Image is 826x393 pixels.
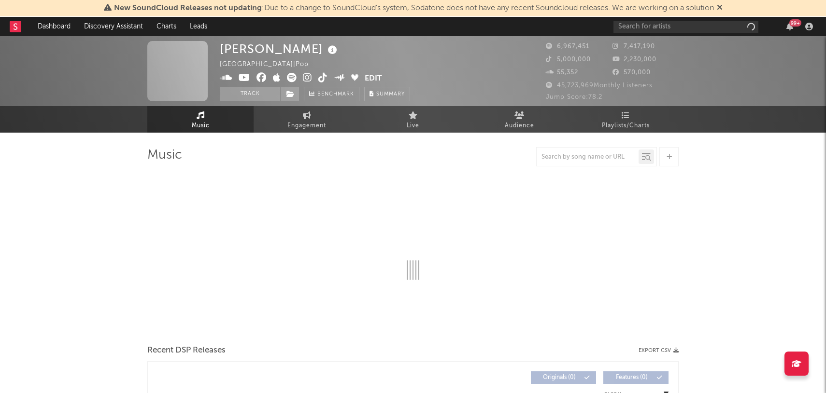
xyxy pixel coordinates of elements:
[220,59,320,70] div: [GEOGRAPHIC_DATA] | Pop
[220,41,340,57] div: [PERSON_NAME]
[546,82,653,89] span: 45,723,969 Monthly Listeners
[183,17,214,36] a: Leads
[613,21,758,33] input: Search for artists
[31,17,77,36] a: Dashboard
[717,4,723,12] span: Dismiss
[505,120,534,132] span: Audience
[537,153,639,161] input: Search by song name or URL
[150,17,183,36] a: Charts
[531,371,596,384] button: Originals(0)
[77,17,150,36] a: Discovery Assistant
[147,106,254,133] a: Music
[407,120,419,132] span: Live
[572,106,679,133] a: Playlists/Charts
[114,4,714,12] span: : Due to a change to SoundCloud's system, Sodatone does not have any recent Soundcloud releases. ...
[786,23,793,30] button: 99+
[603,371,669,384] button: Features(0)
[546,94,602,100] span: Jump Score: 78.2
[466,106,572,133] a: Audience
[612,43,655,50] span: 7,417,190
[602,120,650,132] span: Playlists/Charts
[365,73,382,85] button: Edit
[220,87,280,101] button: Track
[612,56,656,63] span: 2,230,000
[364,87,410,101] button: Summary
[304,87,359,101] a: Benchmark
[610,375,654,380] span: Features ( 0 )
[147,345,226,356] span: Recent DSP Releases
[317,89,354,100] span: Benchmark
[639,348,679,353] button: Export CSV
[287,120,326,132] span: Engagement
[376,92,405,97] span: Summary
[546,43,589,50] span: 6,967,451
[192,120,210,132] span: Music
[546,56,591,63] span: 5,000,000
[254,106,360,133] a: Engagement
[360,106,466,133] a: Live
[546,69,578,76] span: 55,352
[612,69,651,76] span: 570,000
[114,4,262,12] span: New SoundCloud Releases not updating
[537,375,582,380] span: Originals ( 0 )
[789,19,801,27] div: 99 +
